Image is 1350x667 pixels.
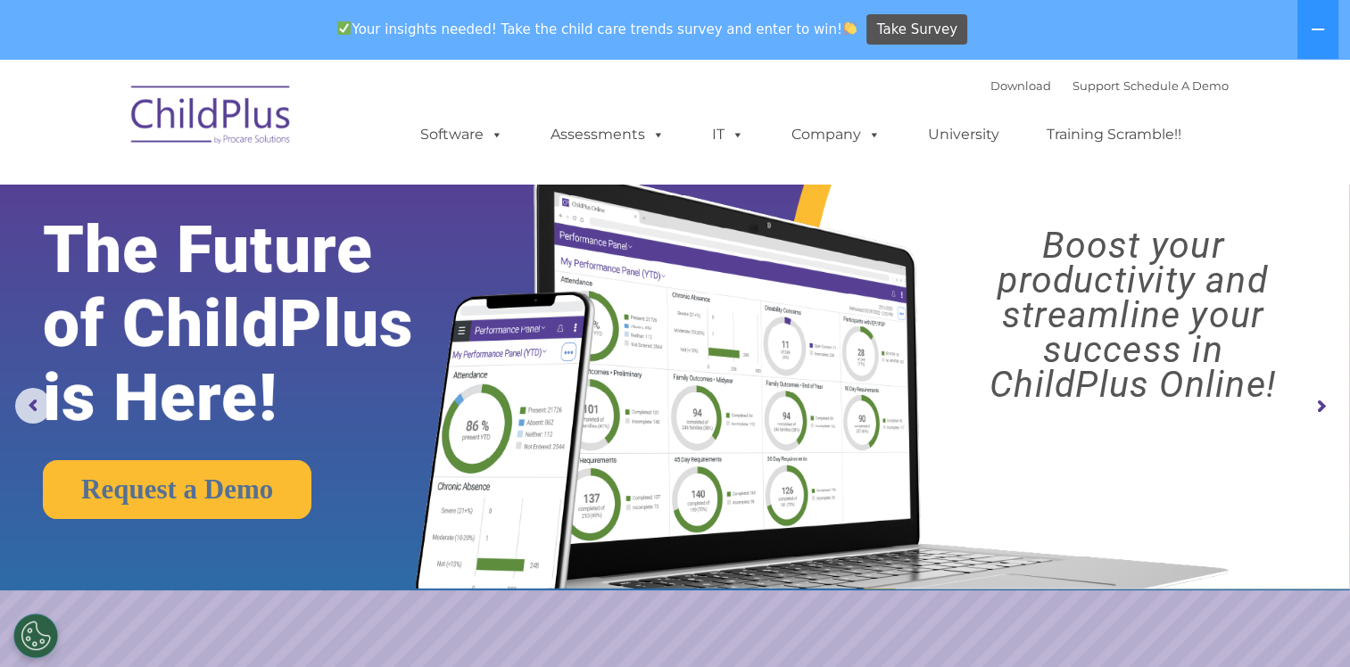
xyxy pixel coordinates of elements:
a: Support [1073,78,1120,93]
span: Your insights needed! Take the child care trends survey and enter to win! [330,12,865,46]
a: University [910,117,1017,152]
a: Download [990,78,1051,93]
a: Training Scramble!! [1029,117,1199,152]
img: 👏 [843,21,857,35]
a: Assessments [533,117,683,152]
font: | [990,78,1229,93]
rs-layer: The Future of ChildPlus is Here! [43,213,474,435]
span: Take Survey [877,14,957,45]
img: ChildPlus by Procare Solutions [122,73,301,162]
a: Software [402,117,521,152]
a: Take Survey [866,14,967,45]
img: ✅ [337,21,351,35]
button: Cookies Settings [13,613,58,658]
span: Phone number [248,191,324,204]
rs-layer: Boost your productivity and streamline your success in ChildPlus Online! [932,228,1333,402]
a: Schedule A Demo [1123,78,1229,93]
a: IT [694,117,762,152]
span: Last name [248,118,302,131]
iframe: Chat Widget [1059,474,1350,667]
a: Company [774,117,899,152]
a: Request a Demo [43,460,311,519]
